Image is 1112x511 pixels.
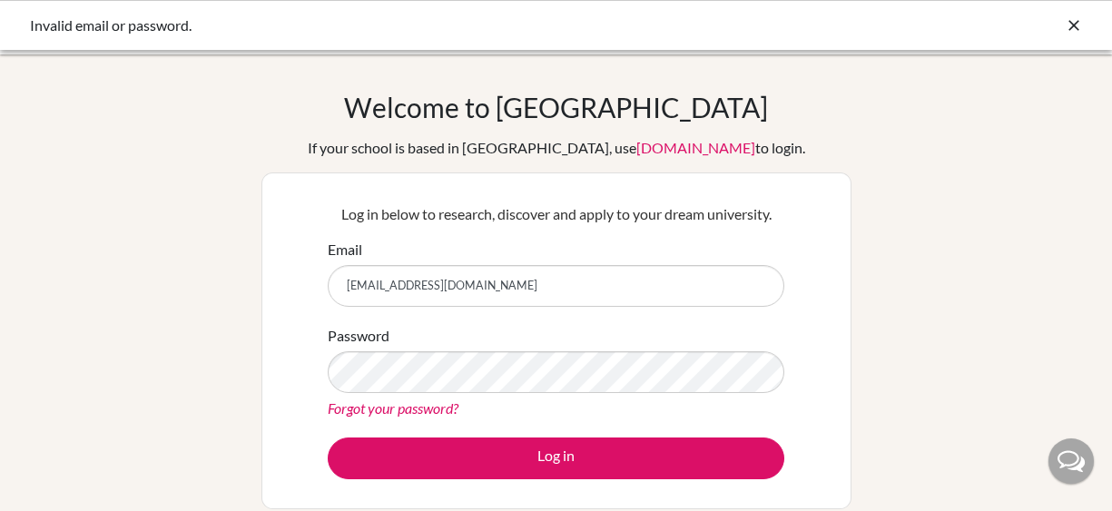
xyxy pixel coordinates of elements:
[328,437,784,479] button: Log in
[328,239,362,260] label: Email
[636,139,755,156] a: [DOMAIN_NAME]
[328,203,784,225] p: Log in below to research, discover and apply to your dream university.
[30,15,811,36] div: Invalid email or password.
[328,325,389,347] label: Password
[328,399,458,417] a: Forgot your password?
[344,91,768,123] h1: Welcome to [GEOGRAPHIC_DATA]
[308,137,805,159] div: If your school is based in [GEOGRAPHIC_DATA], use to login.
